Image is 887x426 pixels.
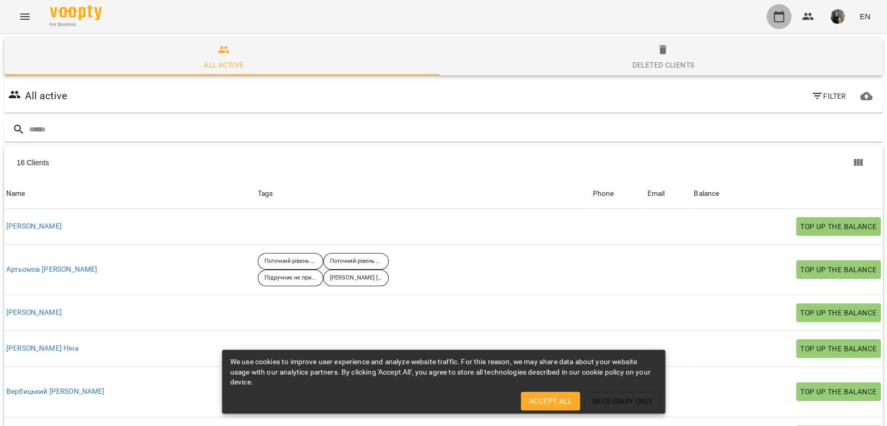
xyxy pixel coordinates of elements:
span: Accept All [529,395,572,407]
div: Sort [694,188,719,200]
div: Name [6,188,25,200]
p: Підручник не призначений [264,274,316,283]
button: EN [855,7,875,26]
div: Sort [593,188,614,200]
div: Sort [647,188,665,200]
button: Menu [12,4,37,29]
button: Top up the balance [796,217,881,236]
a: Артьомов [PERSON_NAME] [6,264,97,275]
a: [PERSON_NAME] [6,308,62,318]
a: [PERSON_NAME] [6,221,62,232]
button: Accept All [521,392,580,410]
div: Поточний рівень А2 [323,253,389,270]
button: Top up the balance [796,260,881,279]
span: Email [647,188,690,200]
p: Поточний рівень А1 [264,257,316,266]
div: Sort [6,188,25,200]
img: Voopty Logo [50,5,102,20]
div: Tags [258,188,589,200]
div: All active [204,59,244,71]
a: [PERSON_NAME] Ніна [6,343,78,354]
span: Name [6,188,254,200]
div: 16 Clients [17,157,447,168]
p: [PERSON_NAME] [PERSON_NAME] [330,274,382,283]
div: Phone [593,188,614,200]
span: Balance [694,188,881,200]
span: EN [859,11,870,22]
div: Email [647,188,665,200]
div: We use cookies to improve user experience and analyze website traffic. For this reason, we may sh... [230,353,657,392]
h6: All active [25,88,67,104]
button: Filter [807,87,850,105]
img: cee650bf85ea97b15583ede96205305a.jpg [830,9,845,24]
a: Вербицький [PERSON_NAME] [6,387,105,397]
span: Filter [811,90,846,102]
button: Top up the balance [796,339,881,358]
span: Top up the balance [800,342,877,355]
button: Top up the balance [796,303,881,322]
span: Top up the balance [800,385,877,398]
span: Top up the balance [800,263,877,276]
span: Top up the balance [800,220,877,233]
p: Поточний рівень А2 [330,257,382,266]
button: Show columns [845,150,870,175]
div: Поточний рівень А1 [258,253,323,270]
div: Deleted clients [632,59,694,71]
button: Top up the balance [796,382,881,401]
span: Top up the balance [800,307,877,319]
span: Phone [593,188,643,200]
div: Table Toolbar [4,146,883,179]
div: Підручник не призначений [258,270,323,286]
span: Necessary Only [592,395,653,407]
div: [PERSON_NAME] [PERSON_NAME] [323,270,389,286]
span: For Business [50,21,102,28]
button: Necessary Only [584,392,661,410]
div: Balance [694,188,719,200]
